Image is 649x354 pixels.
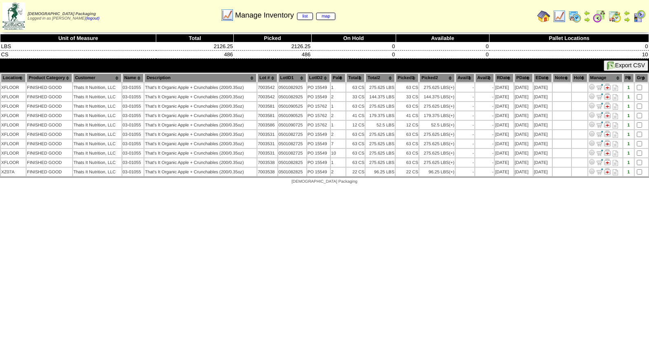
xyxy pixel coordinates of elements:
td: 52.5 LBS [365,121,395,129]
td: CS [0,51,156,59]
td: - [475,102,494,111]
td: - [475,168,494,176]
img: Move [596,140,603,146]
td: XFLOOR [1,102,26,111]
img: Manage Hold [604,131,611,137]
th: Avail1 [456,73,474,82]
td: FINISHED GOOD [27,149,72,157]
td: 12 CS [346,121,365,129]
img: Move [596,93,603,100]
td: 22 CS [346,168,365,176]
td: 7003531 [257,139,277,148]
th: Grp [635,73,648,82]
td: That's It Organic Apple + Crunchables (200/0.35oz) [144,93,256,101]
td: 41 CS [396,111,419,120]
td: 63 CS [396,83,419,92]
td: [DATE] [495,168,514,176]
td: PO 15549 [307,130,330,139]
img: Adjust [589,140,595,146]
td: 144.375 LBS [365,93,395,101]
td: - [456,121,474,129]
img: Move [596,102,603,109]
i: Note [613,150,618,157]
img: arrowleft.gif [624,10,630,16]
td: 486 [156,51,234,59]
td: 0 [396,51,490,59]
img: arrowright.gif [624,16,630,23]
td: Thats It Nutrition, LLC [73,139,122,148]
td: 03-01055 [122,158,144,167]
span: Logged in as [PERSON_NAME] [28,12,100,21]
td: 2 [331,93,346,101]
td: 0501082925 [278,93,306,101]
td: 96.25 LBS [365,168,395,176]
td: 2126.25 [234,42,311,51]
th: PDate [514,73,533,82]
td: 41 CS [346,111,365,120]
td: That's It Organic Apple + Crunchables (200/0.35oz) [144,139,256,148]
img: Move [596,121,603,128]
img: Adjust [589,159,595,165]
td: [DATE] [514,111,533,120]
img: calendarblend.gif [593,10,606,23]
div: (+) [449,132,454,137]
td: FINISHED GOOD [27,139,72,148]
img: calendarprod.gif [568,10,581,23]
td: 0501082825 [278,168,306,176]
td: 1 [331,102,346,111]
td: - [456,83,474,92]
td: FINISHED GOOD [27,83,72,92]
div: 1 [624,151,634,156]
td: - [475,158,494,167]
td: 275.625 LBS [419,158,454,167]
td: - [456,111,474,120]
td: 275.625 LBS [419,139,454,148]
td: That's It Organic Apple + Crunchables (200/0.35oz) [144,149,256,157]
td: - [456,130,474,139]
td: 0501090525 [278,102,306,111]
td: FINISHED GOOD [27,158,72,167]
td: FINISHED GOOD [27,121,72,129]
td: [DATE] [534,130,552,139]
td: 275.625 LBS [365,130,395,139]
td: XFLOOR [1,149,26,157]
img: calendarcustomer.gif [633,10,646,23]
th: Picked [234,34,311,42]
td: 03-01055 [122,139,144,148]
td: 275.625 LBS [419,83,454,92]
img: Adjust [589,84,595,90]
div: 1 [624,132,634,137]
td: [DATE] [514,168,533,176]
img: Adjust [589,121,595,128]
img: Adjust [589,93,595,100]
td: 63 CS [346,83,365,92]
td: 03-01055 [122,102,144,111]
td: 2126.25 [156,42,234,51]
td: 0 [396,42,490,51]
i: Note [613,169,618,175]
th: LotID2 [307,73,330,82]
td: PO 15549 [307,158,330,167]
th: EDate [534,73,552,82]
td: 2 [331,111,346,120]
div: (+) [449,170,454,175]
i: Note [613,132,618,138]
th: Manage [588,73,622,82]
td: [DATE] [534,121,552,129]
td: 275.625 LBS [419,102,454,111]
td: LBS [0,42,156,51]
th: Pal# [331,73,346,82]
img: Manage Hold [604,140,611,146]
img: Manage Hold [604,159,611,165]
td: - [456,158,474,167]
td: 2 [331,168,346,176]
td: 96.25 LBS [419,168,454,176]
div: (+) [449,142,454,146]
td: That's It Organic Apple + Crunchables (200/0.35oz) [144,83,256,92]
img: arrowleft.gif [584,10,590,16]
td: 7003538 [257,168,277,176]
td: - [456,93,474,101]
td: That's It Organic Apple + Crunchables (200/0.35oz) [144,158,256,167]
td: 275.625 LBS [365,83,395,92]
td: 275.625 LBS [365,149,395,157]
